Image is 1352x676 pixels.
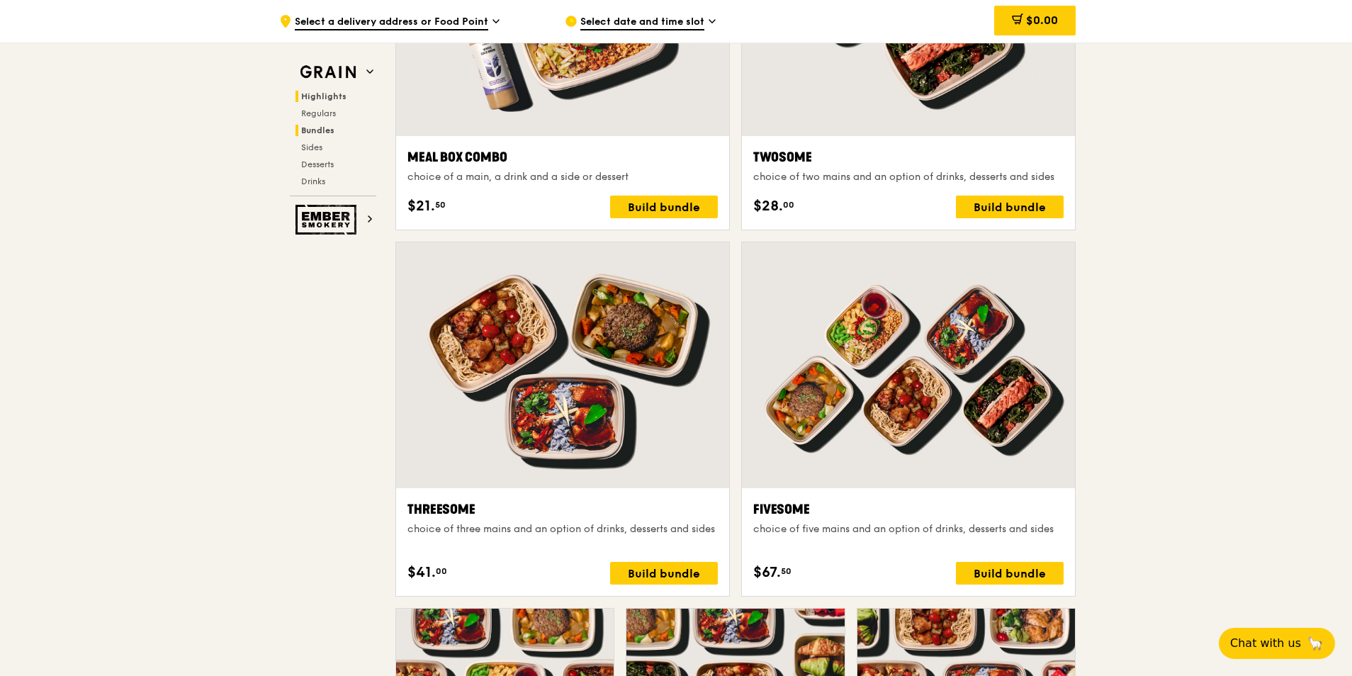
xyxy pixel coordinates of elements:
[783,199,794,210] span: 00
[610,562,718,585] div: Build bundle
[407,147,718,167] div: Meal Box Combo
[580,15,704,30] span: Select date and time slot
[301,176,325,186] span: Drinks
[436,565,447,577] span: 00
[295,205,361,235] img: Ember Smokery web logo
[753,170,1064,184] div: choice of two mains and an option of drinks, desserts and sides
[753,147,1064,167] div: Twosome
[407,562,436,583] span: $41.
[956,562,1064,585] div: Build bundle
[295,60,361,85] img: Grain web logo
[407,522,718,536] div: choice of three mains and an option of drinks, desserts and sides
[1230,635,1301,652] span: Chat with us
[295,15,488,30] span: Select a delivery address or Food Point
[1307,635,1324,652] span: 🦙
[781,565,792,577] span: 50
[956,196,1064,218] div: Build bundle
[301,91,347,101] span: Highlights
[301,108,336,118] span: Regulars
[1219,628,1335,659] button: Chat with us🦙
[753,196,783,217] span: $28.
[407,170,718,184] div: choice of a main, a drink and a side or dessert
[407,500,718,519] div: Threesome
[407,196,435,217] span: $21.
[753,562,781,583] span: $67.
[753,522,1064,536] div: choice of five mains and an option of drinks, desserts and sides
[301,125,334,135] span: Bundles
[610,196,718,218] div: Build bundle
[753,500,1064,519] div: Fivesome
[435,199,446,210] span: 50
[1026,13,1058,27] span: $0.00
[301,142,322,152] span: Sides
[301,159,334,169] span: Desserts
